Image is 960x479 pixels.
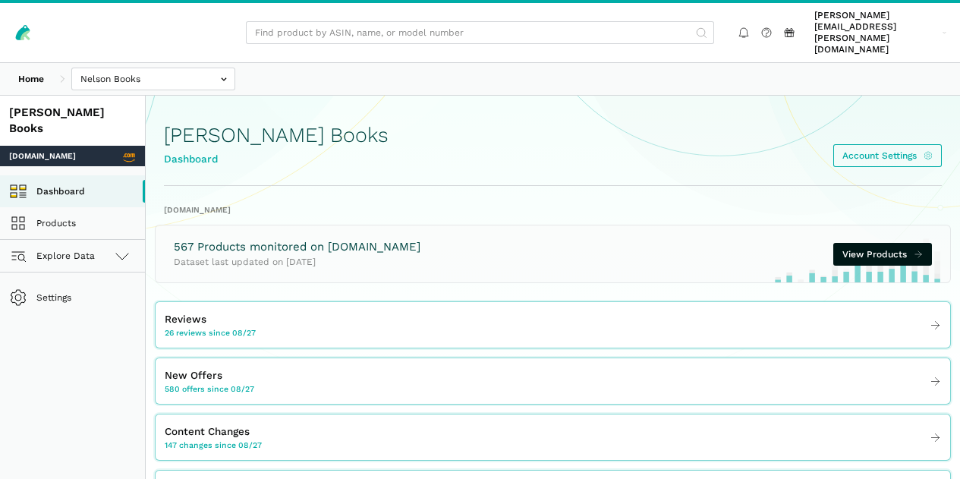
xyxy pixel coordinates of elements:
[164,151,389,167] div: Dashboard
[165,440,262,451] span: 147 changes since 08/27
[814,10,938,55] span: [PERSON_NAME][EMAIL_ADDRESS][PERSON_NAME][DOMAIN_NAME]
[165,327,256,339] span: 26 reviews since 08/27
[165,311,206,327] span: Reviews
[156,363,950,399] a: New Offers 580 offers since 08/27
[165,367,222,383] span: New Offers
[165,424,250,440] span: Content Changes
[156,307,950,343] a: Reviews 26 reviews since 08/27
[156,419,950,455] a: Content Changes 147 changes since 08/27
[842,247,907,261] span: View Products
[9,68,53,90] a: Home
[9,105,136,137] div: [PERSON_NAME] Books
[174,239,420,255] h3: 567 Products monitored on [DOMAIN_NAME]
[833,243,932,266] a: View Products
[246,21,714,44] input: Find product by ASIN, name, or model number
[164,204,942,216] h2: [DOMAIN_NAME]
[810,8,951,58] a: [PERSON_NAME][EMAIL_ADDRESS][PERSON_NAME][DOMAIN_NAME]
[165,383,254,395] span: 580 offers since 08/27
[833,144,942,167] a: Account Settings
[174,255,420,269] p: Dataset last updated on [DATE]
[71,68,235,90] input: Nelson Books
[164,124,389,147] h1: [PERSON_NAME] Books
[9,150,76,162] span: [DOMAIN_NAME]
[14,247,95,265] span: Explore Data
